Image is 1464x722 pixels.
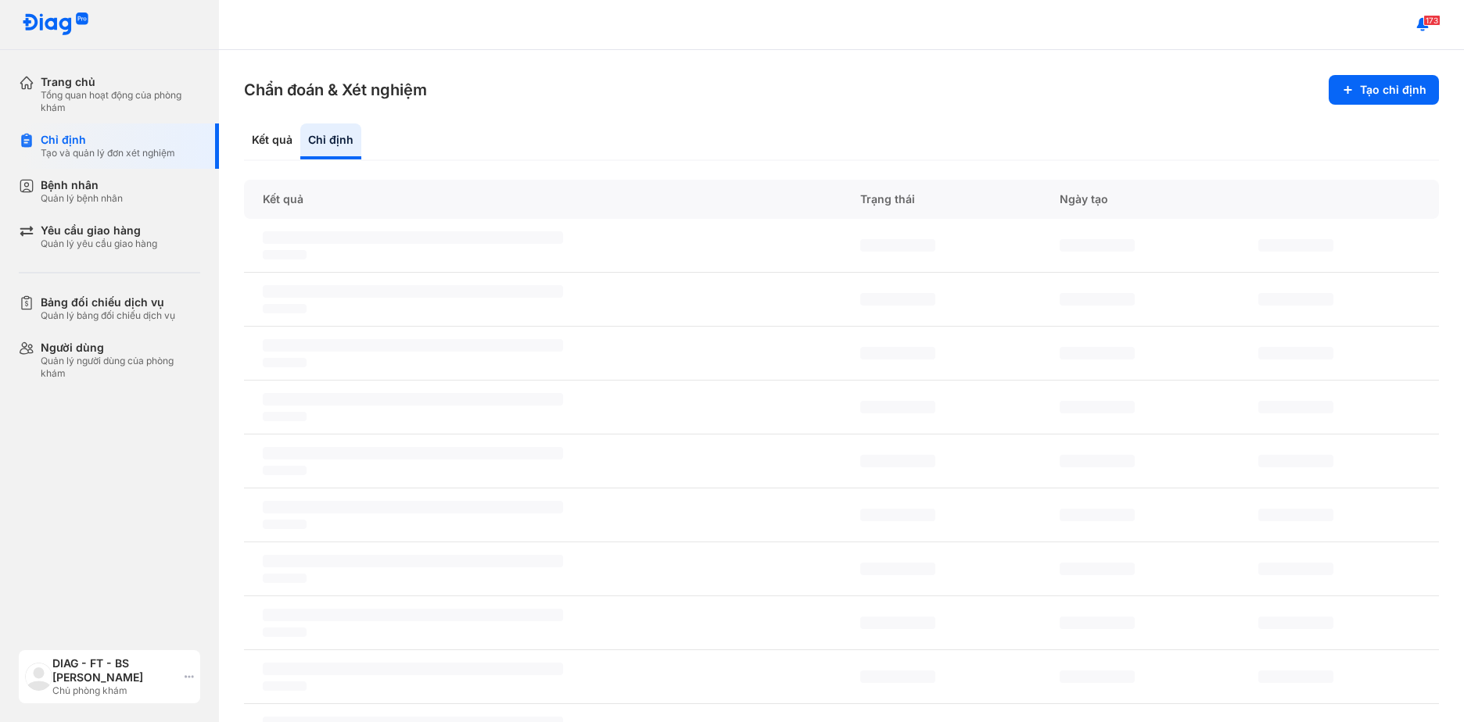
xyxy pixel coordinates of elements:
[25,663,52,690] img: logo
[860,239,935,252] span: ‌
[263,412,307,421] span: ‌
[263,574,307,583] span: ‌
[263,520,307,529] span: ‌
[860,563,935,575] span: ‌
[860,617,935,629] span: ‌
[263,555,563,567] span: ‌
[1258,563,1333,575] span: ‌
[41,89,200,114] div: Tổng quan hoạt động của phòng khám
[263,250,307,259] span: ‌
[244,180,841,219] div: Kết quả
[1423,15,1441,26] span: 173
[263,501,563,513] span: ‌
[860,670,935,683] span: ‌
[41,309,175,322] div: Quản lý bảng đối chiếu dịch vụ
[1258,670,1333,683] span: ‌
[41,192,123,205] div: Quản lý bệnh nhân
[263,663,563,675] span: ‌
[860,293,935,306] span: ‌
[52,656,178,684] div: DIAG - FT - BS [PERSON_NAME]
[860,401,935,413] span: ‌
[300,123,361,159] div: Chỉ định
[1258,455,1333,467] span: ‌
[263,358,307,367] span: ‌
[1329,75,1439,105] button: Tạo chỉ định
[22,13,89,37] img: logo
[1060,563,1135,575] span: ‌
[263,447,563,459] span: ‌
[263,393,563,406] span: ‌
[41,355,200,380] div: Quản lý người dùng của phòng khám
[1258,509,1333,521] span: ‌
[1060,509,1135,521] span: ‌
[263,304,307,313] span: ‌
[860,347,935,359] span: ‌
[263,627,307,637] span: ‌
[41,238,157,250] div: Quản lý yêu cầu giao hàng
[1060,401,1135,413] span: ‌
[1258,293,1333,306] span: ‌
[1041,180,1240,219] div: Ngày tạo
[41,341,200,355] div: Người dùng
[263,231,563,244] span: ‌
[244,79,427,101] h3: Chẩn đoán & Xét nghiệm
[1060,293,1135,306] span: ‌
[263,339,563,352] span: ‌
[263,285,563,298] span: ‌
[1060,239,1135,252] span: ‌
[860,509,935,521] span: ‌
[52,684,178,697] div: Chủ phòng khám
[41,178,123,192] div: Bệnh nhân
[1258,401,1333,413] span: ‌
[41,147,175,159] div: Tạo và quản lý đơn xét nghiệm
[41,295,175,309] div: Bảng đối chiếu dịch vụ
[263,681,307,691] span: ‌
[1060,347,1135,359] span: ‌
[1258,617,1333,629] span: ‌
[41,223,157,238] div: Yêu cầu giao hàng
[1060,617,1135,629] span: ‌
[41,75,200,89] div: Trang chủ
[1060,455,1135,467] span: ‌
[244,123,300,159] div: Kết quả
[1060,670,1135,683] span: ‌
[1258,347,1333,359] span: ‌
[1258,239,1333,252] span: ‌
[860,455,935,467] span: ‌
[263,609,563,621] span: ‌
[41,133,175,147] div: Chỉ định
[841,180,1041,219] div: Trạng thái
[263,466,307,475] span: ‌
